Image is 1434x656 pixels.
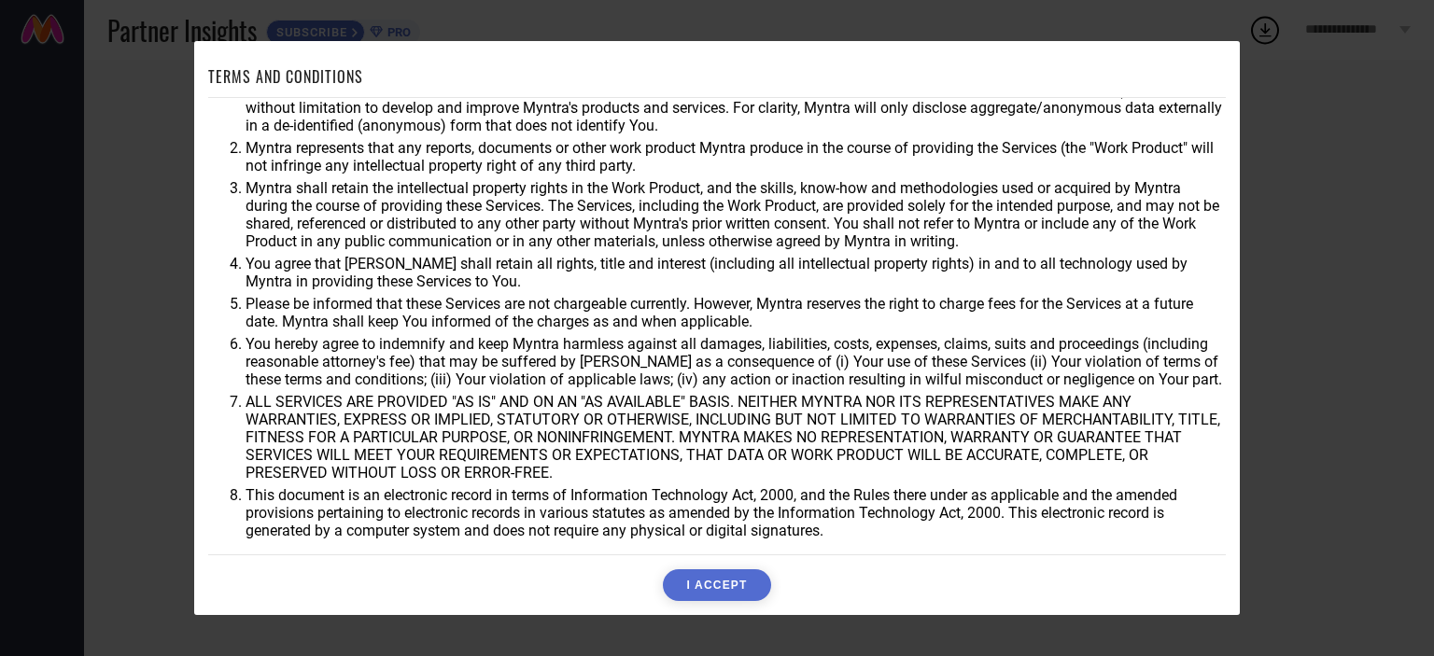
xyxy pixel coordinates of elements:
[208,65,363,88] h1: TERMS AND CONDITIONS
[246,486,1226,539] li: This document is an electronic record in terms of Information Technology Act, 2000, and the Rules...
[246,295,1226,330] li: Please be informed that these Services are not chargeable currently. However, Myntra reserves the...
[246,335,1226,388] li: You hereby agree to indemnify and keep Myntra harmless against all damages, liabilities, costs, e...
[246,393,1226,482] li: ALL SERVICES ARE PROVIDED "AS IS" AND ON AN "AS AVAILABLE" BASIS. NEITHER MYNTRA NOR ITS REPRESEN...
[246,139,1226,174] li: Myntra represents that any reports, documents or other work product Myntra produce in the course ...
[246,179,1226,250] li: Myntra shall retain the intellectual property rights in the Work Product, and the skills, know-ho...
[246,81,1226,134] li: You agree that Myntra may use aggregate and anonymized data for any business purpose during or af...
[663,569,770,601] button: I ACCEPT
[246,255,1226,290] li: You agree that [PERSON_NAME] shall retain all rights, title and interest (including all intellect...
